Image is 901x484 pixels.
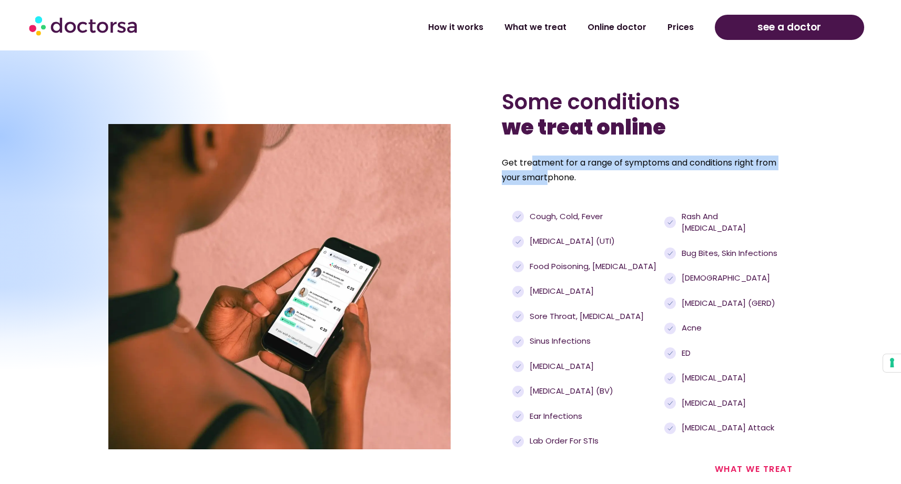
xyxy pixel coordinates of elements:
b: we treat online [502,112,666,142]
span: [MEDICAL_DATA] [527,361,594,373]
a: [MEDICAL_DATA] [512,361,659,373]
span: [MEDICAL_DATA] [679,397,746,409]
p: Get treatment for a range of symptoms and conditions right from your smartphone. [502,156,793,185]
a: Ear infections [512,410,659,423]
a: [MEDICAL_DATA] [664,397,784,409]
a: Online doctor [577,15,657,39]
span: Cough, cold, fever [527,211,603,223]
a: Sore throat, [MEDICAL_DATA] [512,311,659,323]
a: what we treat [715,463,793,475]
a: Cough, cold, fever [512,211,659,223]
span: [MEDICAL_DATA] attack [679,422,774,434]
span: Ear infections [527,410,582,423]
h2: Some conditions [502,89,793,140]
a: Sinus infections [512,335,659,347]
span: Sinus infections [527,335,591,347]
span: [MEDICAL_DATA] (BV) [527,385,613,397]
a: Prices [657,15,704,39]
a: Rash and [MEDICAL_DATA] [664,211,784,234]
span: [MEDICAL_DATA] (GERD) [679,297,775,310]
a: see a doctor [715,15,864,40]
a: Food poisoning, [MEDICAL_DATA] [512,261,659,273]
button: Your consent preferences for tracking technologies [883,354,901,372]
span: Sore throat, [MEDICAL_DATA] [527,311,644,323]
a: How it works [418,15,494,39]
a: [DEMOGRAPHIC_DATA] [664,272,784,284]
span: Lab order for STIs [527,435,599,447]
span: [MEDICAL_DATA] [527,285,594,297]
nav: Menu [235,15,704,39]
a: Bug bites, skin infections [664,248,784,260]
span: Bug bites, skin infections [679,248,777,260]
span: [MEDICAL_DATA] (UTI) [527,235,615,248]
span: see a doctor [757,19,821,36]
span: Food poisoning, [MEDICAL_DATA] [527,261,656,273]
span: Rash and [MEDICAL_DATA] [679,211,784,234]
a: [MEDICAL_DATA] [512,285,659,297]
a: [MEDICAL_DATA] attack [664,422,784,434]
a: Acne [664,322,784,334]
a: [MEDICAL_DATA] (UTI) [512,235,659,248]
span: ED [679,347,691,359]
span: Acne [679,322,702,334]
span: [DEMOGRAPHIC_DATA] [679,272,770,284]
a: What we treat [494,15,577,39]
a: [MEDICAL_DATA] (BV) [512,385,659,397]
span: [MEDICAL_DATA] [679,372,746,384]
